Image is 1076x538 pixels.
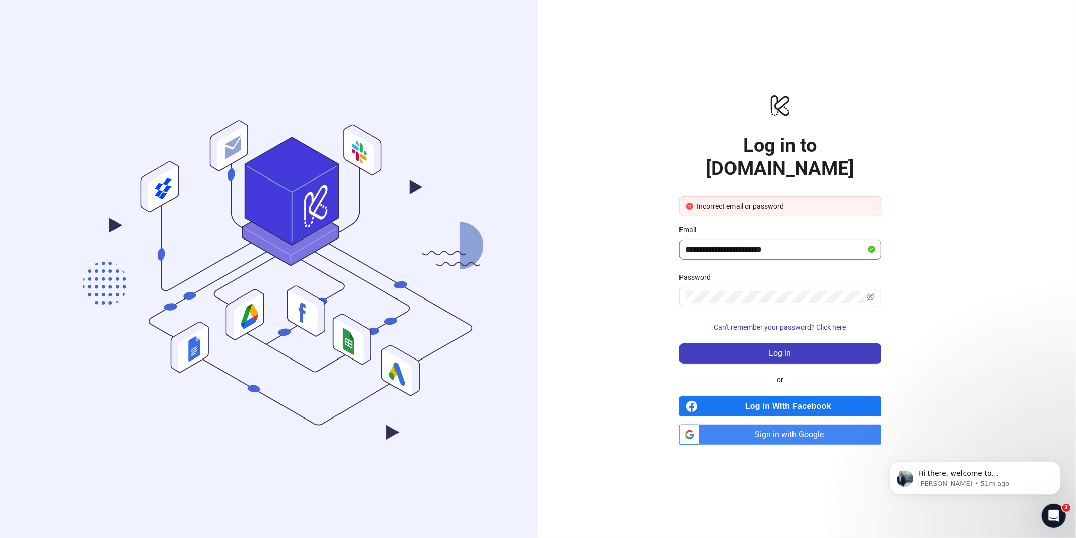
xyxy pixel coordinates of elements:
span: Log in With Facebook [702,396,881,416]
iframe: Intercom live chat [1042,504,1066,528]
a: Log in With Facebook [679,396,881,416]
span: or [769,374,791,385]
div: Incorrect email or password [697,201,875,212]
span: Log in [769,349,791,358]
button: Can't remember your password? Click here [679,319,881,335]
iframe: Intercom notifications message [874,440,1076,511]
span: Sign in with Google [704,425,881,445]
a: Sign in with Google [679,425,881,445]
span: eye-invisible [867,293,875,301]
span: close-circle [686,203,693,210]
h1: Log in to [DOMAIN_NAME] [679,134,881,180]
span: 2 [1062,504,1070,512]
a: Can't remember your password? Click here [679,323,881,331]
label: Email [679,224,703,235]
input: Email [686,244,866,256]
input: Password [686,291,865,303]
span: Can't remember your password? Click here [714,323,846,331]
label: Password [679,272,718,283]
button: Log in [679,343,881,364]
